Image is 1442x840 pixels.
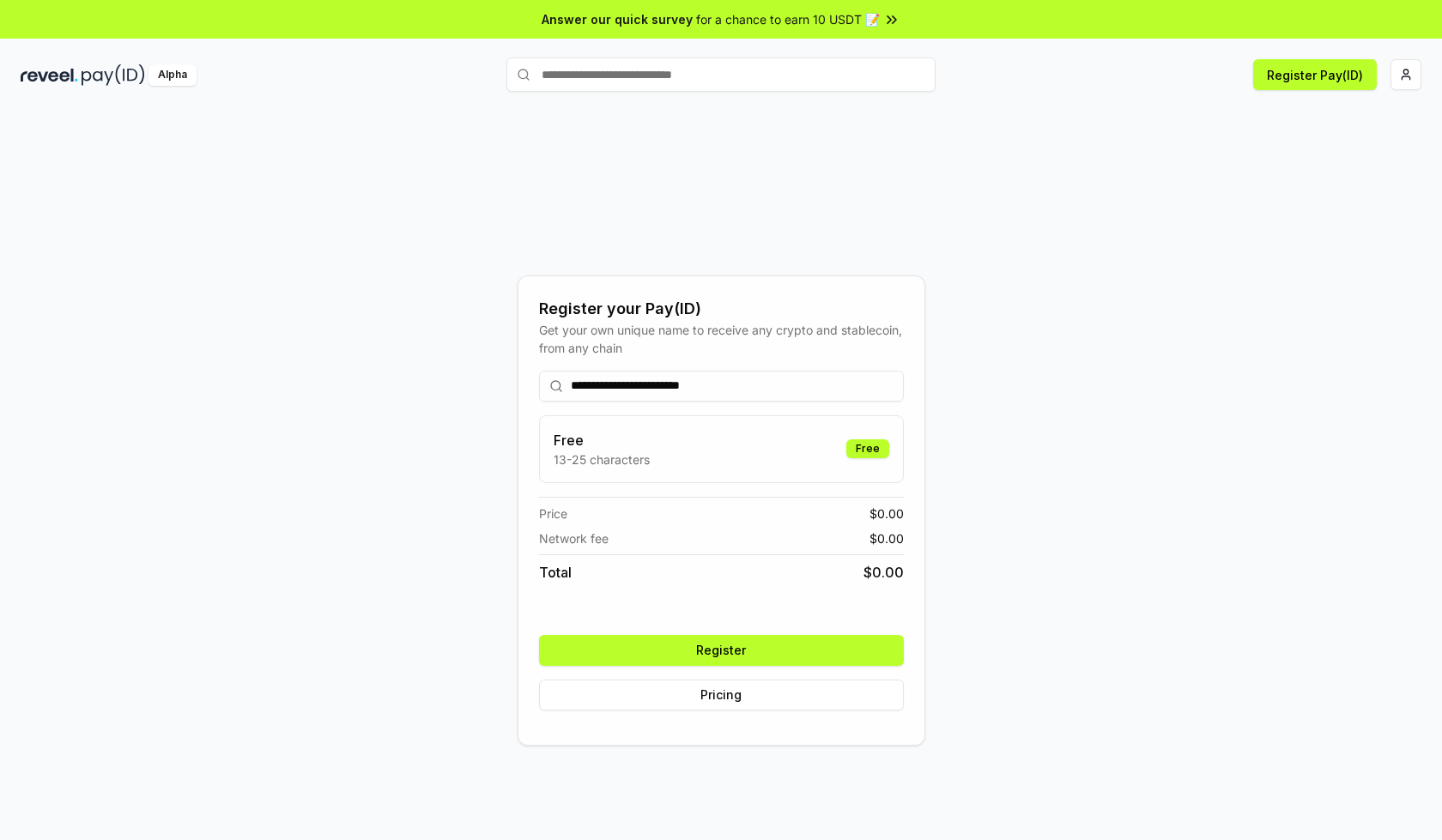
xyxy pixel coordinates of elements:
div: Alpha [148,64,197,86]
div: Register your Pay(ID) [539,297,904,321]
span: $ 0.00 [869,529,904,547]
span: Total [539,562,572,583]
p: 13-25 characters [554,450,650,468]
span: Network fee [539,529,609,547]
span: Price [539,505,567,523]
button: Pricing [539,680,904,710]
div: Get your own unique name to receive any crypto and stablecoin, from any chain [539,321,904,357]
button: Register Pay(ID) [1253,59,1377,90]
img: reveel_dark [21,64,78,86]
span: Answer our quick survey [542,10,693,28]
span: for a chance to earn 10 USDT 📝 [696,10,880,28]
button: Register [539,635,904,666]
h3: Free [554,430,650,450]
span: $ 0.00 [863,562,904,583]
span: $ 0.00 [869,505,904,523]
img: pay_id [82,64,145,86]
div: Free [846,439,889,458]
